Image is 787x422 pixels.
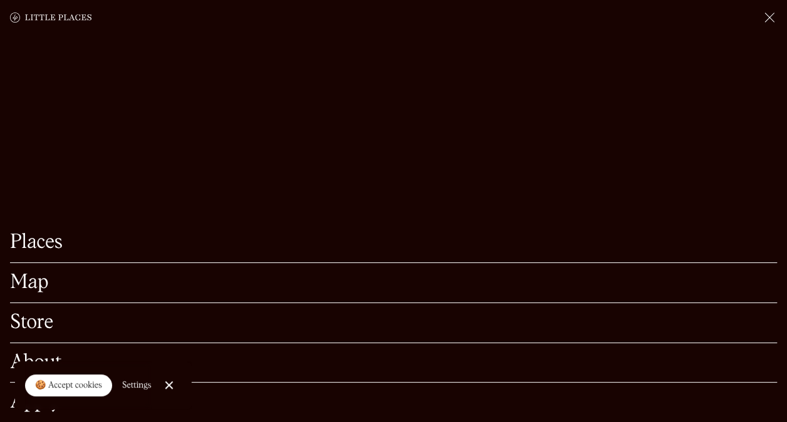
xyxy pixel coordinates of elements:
[122,371,152,399] a: Settings
[10,233,777,252] a: Places
[10,353,777,373] a: About
[10,273,777,292] a: Map
[25,374,112,397] a: 🍪 Accept cookies
[10,393,777,412] a: Apply
[157,373,182,398] a: Close Cookie Popup
[10,313,777,332] a: Store
[35,379,102,392] div: 🍪 Accept cookies
[168,385,169,386] div: Close Cookie Popup
[122,381,152,389] div: Settings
